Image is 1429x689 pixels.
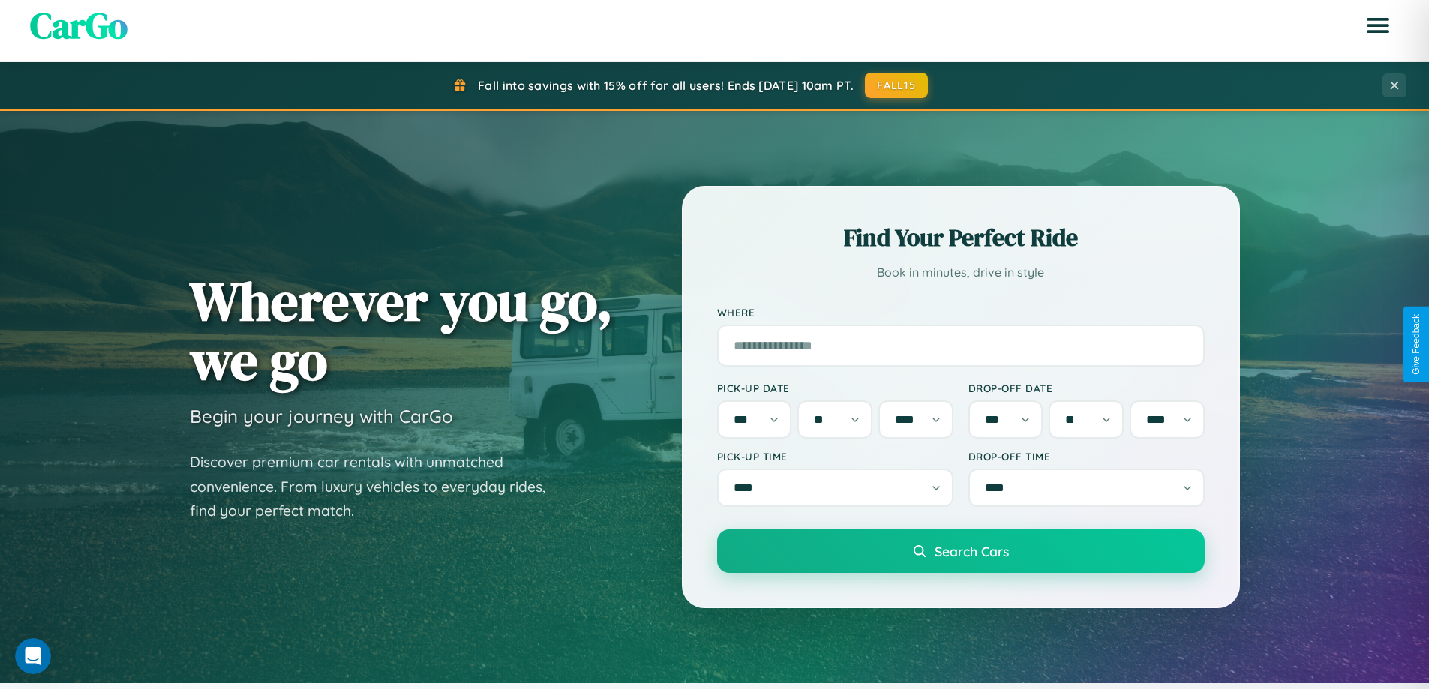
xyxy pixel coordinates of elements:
[717,306,1205,319] label: Where
[935,543,1009,559] span: Search Cars
[190,450,565,523] p: Discover premium car rentals with unmatched convenience. From luxury vehicles to everyday rides, ...
[968,382,1205,394] label: Drop-off Date
[1357,4,1399,46] button: Open menu
[717,529,1205,573] button: Search Cars
[30,1,128,50] span: CarGo
[968,450,1205,463] label: Drop-off Time
[717,450,953,463] label: Pick-up Time
[717,221,1205,254] h2: Find Your Perfect Ride
[478,78,854,93] span: Fall into savings with 15% off for all users! Ends [DATE] 10am PT.
[717,262,1205,283] p: Book in minutes, drive in style
[190,405,453,427] h3: Begin your journey with CarGo
[15,638,51,674] iframe: Intercom live chat
[865,73,928,98] button: FALL15
[717,382,953,394] label: Pick-up Date
[190,271,613,390] h1: Wherever you go, we go
[1411,314,1421,375] div: Give Feedback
